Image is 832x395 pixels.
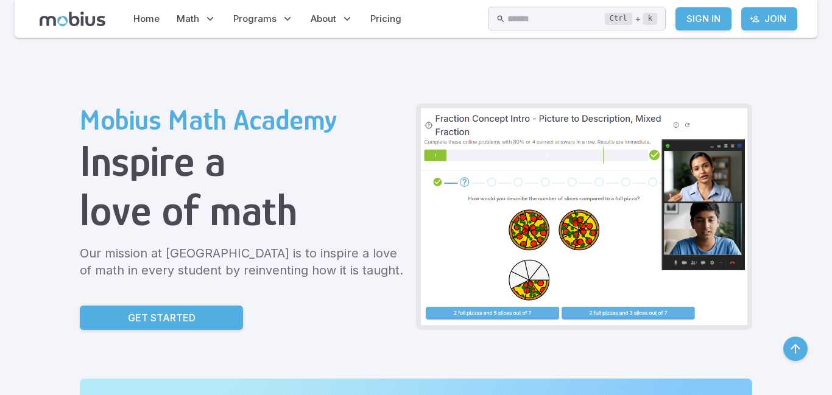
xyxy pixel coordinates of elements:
[130,5,163,33] a: Home
[311,12,336,26] span: About
[675,7,732,30] a: Sign In
[233,12,277,26] span: Programs
[80,186,406,235] h1: love of math
[80,103,406,136] h2: Mobius Math Academy
[177,12,199,26] span: Math
[605,12,657,26] div: +
[643,13,657,25] kbd: k
[421,108,747,325] img: Grade 6 Class
[80,245,406,279] p: Our mission at [GEOGRAPHIC_DATA] is to inspire a love of math in every student by reinventing how...
[128,310,196,325] p: Get Started
[80,306,243,330] a: Get Started
[80,136,406,186] h1: Inspire a
[367,5,405,33] a: Pricing
[741,7,797,30] a: Join
[605,13,632,25] kbd: Ctrl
